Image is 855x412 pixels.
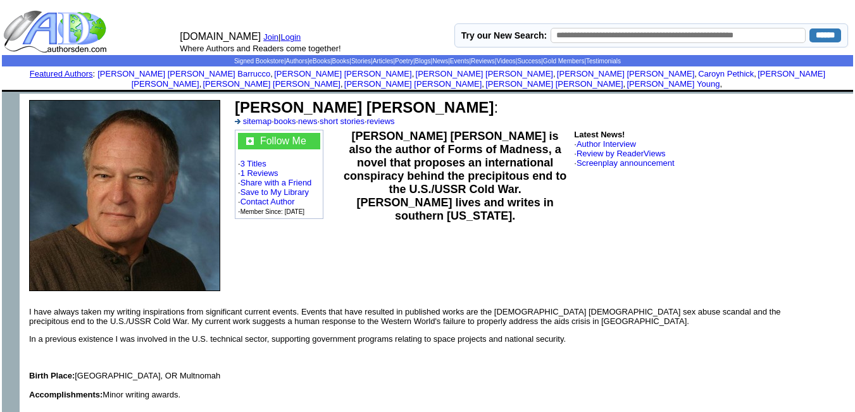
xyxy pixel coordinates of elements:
b: [PERSON_NAME] [PERSON_NAME] [235,99,494,116]
a: Login [281,32,301,42]
a: 3 Titles [240,159,266,168]
font: : [30,69,95,78]
a: Caroyn Pethick [698,69,754,78]
a: news [298,116,317,126]
p: I have always taken my writing inspirations from significant current events. Events that have res... [29,307,809,326]
a: eBooks [309,58,330,65]
a: Save to My Library [240,187,309,197]
a: Contact Author [240,197,295,206]
img: a_336699.gif [235,119,240,124]
font: i [201,81,203,88]
font: , , , , , , , , , , [97,69,825,89]
img: shim.gif [2,94,20,111]
a: [PERSON_NAME] [PERSON_NAME] [132,69,825,89]
a: sitemap [243,116,272,126]
b: Accomplishments: [29,390,103,399]
a: Blogs [415,58,431,65]
font: : [235,99,498,116]
p: In a previous existence I was involved in the U.S. technical sector, supporting government progra... [29,334,809,344]
b: Latest News! [574,130,625,139]
a: News [432,58,448,65]
b: Birth Place: [29,371,75,380]
a: books [274,116,296,126]
a: [PERSON_NAME] [PERSON_NAME] [557,69,694,78]
a: reviews [367,116,395,126]
font: Member Since: [DATE] [240,208,305,215]
a: Gold Members [543,58,585,65]
font: i [343,81,344,88]
font: [GEOGRAPHIC_DATA], OR Multnomah Minor writing awards. [29,307,809,399]
a: [PERSON_NAME] Young [627,79,720,89]
a: Screenplay announcement [577,158,675,168]
a: [PERSON_NAME] [PERSON_NAME] [344,79,482,89]
img: shim.gif [427,90,428,92]
span: | | | | | | | | | | | | | | [234,58,621,65]
font: · · · · · · [238,133,320,216]
font: i [273,71,274,78]
a: 1 Reviews [240,168,278,178]
font: i [756,71,758,78]
a: Follow Me [260,135,306,146]
img: gc.jpg [246,137,254,145]
font: i [556,71,557,78]
a: Books [332,58,350,65]
label: Try our New Search: [461,30,547,41]
a: Review by ReaderViews [577,149,666,158]
a: [PERSON_NAME] [PERSON_NAME] [416,69,553,78]
font: Where Authors and Readers come together! [180,44,340,53]
font: i [414,71,415,78]
b: [PERSON_NAME] [PERSON_NAME] is also the author of Forms of Madness, a novel that proposes an inte... [344,130,566,222]
a: Stories [351,58,371,65]
font: · [574,158,674,168]
a: Testimonials [586,58,621,65]
img: logo_ad.gif [3,9,109,54]
a: Videos [496,58,515,65]
a: [PERSON_NAME] [PERSON_NAME] Barrucco [97,69,270,78]
a: Author Interview [577,139,636,149]
font: i [625,81,627,88]
font: i [697,71,698,78]
a: Success [517,58,541,65]
font: | [278,32,305,42]
font: · [574,149,665,158]
img: 94610.jpg [29,100,220,291]
a: [PERSON_NAME] [PERSON_NAME] [485,79,623,89]
a: Join [263,32,278,42]
a: [PERSON_NAME] [PERSON_NAME] [274,69,411,78]
img: shim.gif [427,92,428,94]
a: Authors [285,58,307,65]
a: short stories [320,116,365,126]
font: · · · · [235,116,395,126]
a: Share with a Friend [240,178,312,187]
font: · [574,139,636,149]
font: i [722,81,723,88]
a: Articles [373,58,394,65]
a: Events [450,58,470,65]
font: i [484,81,485,88]
a: Poetry [395,58,413,65]
a: [PERSON_NAME] [PERSON_NAME] [203,79,340,89]
font: [DOMAIN_NAME] [180,31,261,42]
a: Signed Bookstore [234,58,284,65]
a: Featured Authors [30,69,93,78]
a: Reviews [471,58,495,65]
